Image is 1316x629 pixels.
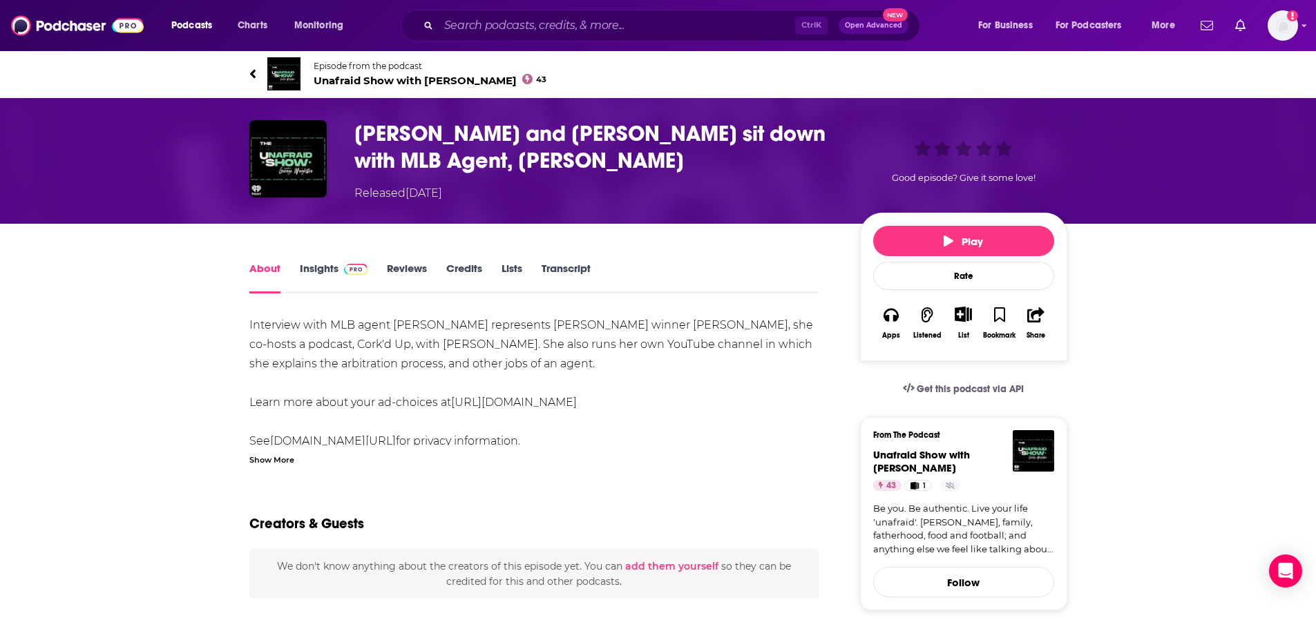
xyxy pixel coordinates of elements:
span: Podcasts [171,16,212,35]
span: Logged in as BerkMarc [1268,10,1298,41]
button: open menu [969,14,1050,37]
span: Monitoring [294,16,343,35]
a: [DOMAIN_NAME][URL] [270,434,396,447]
div: Open Intercom Messenger [1269,554,1302,588]
button: add them yourself [625,561,718,572]
a: 1 [904,480,931,491]
span: More [1152,16,1175,35]
button: open menu [1142,14,1192,37]
div: Search podcasts, credits, & more... [414,10,933,41]
span: Ctrl K [795,17,828,35]
span: 43 [886,479,896,493]
a: Charts [229,14,276,37]
span: Open Advanced [845,22,902,29]
img: Unafraid Show with George Wrighster [267,57,301,90]
div: Released [DATE] [354,185,442,202]
a: Lists [502,262,522,293]
span: Charts [238,16,267,35]
a: About [249,262,280,293]
a: Show notifications dropdown [1195,14,1219,37]
div: Share [1027,331,1045,340]
a: Credits [446,262,482,293]
img: User Profile [1268,10,1298,41]
a: Unafraid Show with George WrighsterEpisode from the podcastUnafraid Show with [PERSON_NAME]43 [249,57,1067,90]
img: Podchaser Pro [344,264,368,275]
button: Show profile menu [1268,10,1298,41]
div: Bookmark [983,331,1015,340]
div: Apps [882,331,900,340]
img: Podchaser - Follow, Share and Rate Podcasts [11,12,144,39]
span: For Podcasters [1056,16,1122,35]
a: 43 [873,480,902,491]
button: Listened [909,298,945,348]
button: Follow [873,567,1054,597]
img: George and Ralph sit down with MLB Agent, Rachel Luba [249,120,327,197]
button: open menu [285,14,361,37]
span: Play [944,235,983,248]
h1: George and Ralph sit down with MLB Agent, Rachel Luba [354,120,838,174]
a: Reviews [387,262,427,293]
span: We don't know anything about the creators of this episode yet . You can so they can be credited f... [277,560,791,588]
div: Interview with MLB agent [PERSON_NAME] represents [PERSON_NAME] winner [PERSON_NAME], she co-host... [249,316,819,451]
a: Transcript [542,262,591,293]
h2: Creators & Guests [249,515,364,532]
a: [URL][DOMAIN_NAME] [451,396,577,409]
button: open menu [1047,14,1142,37]
a: Be you. Be authentic. Live your life 'unafraid'. [PERSON_NAME], family, fatherhood, food and foot... [873,502,1054,556]
button: Show More Button [949,307,978,322]
span: Unafraid Show with [PERSON_NAME] [873,448,970,474]
div: Rate [873,262,1054,290]
a: Unafraid Show with George Wrighster [873,448,970,474]
h3: From The Podcast [873,430,1043,440]
a: Get this podcast via API [892,372,1036,406]
button: Open AdvancedNew [839,17,908,34]
a: InsightsPodchaser Pro [300,262,368,293]
div: Show More ButtonList [945,298,981,348]
div: List [958,331,969,340]
input: Search podcasts, credits, & more... [439,14,795,37]
button: Play [873,226,1054,256]
button: Apps [873,298,909,348]
span: New [883,8,908,21]
div: Listened [913,331,942,340]
span: Good episode? Give it some love! [892,173,1036,183]
img: Unafraid Show with George Wrighster [1013,430,1054,472]
span: 1 [923,479,926,493]
span: 43 [536,77,546,83]
button: Share [1018,298,1053,348]
svg: Add a profile image [1287,10,1298,21]
span: Get this podcast via API [917,383,1024,395]
span: Unafraid Show with [PERSON_NAME] [314,74,547,87]
button: Bookmark [982,298,1018,348]
span: For Business [978,16,1033,35]
button: open menu [162,14,230,37]
span: Episode from the podcast [314,61,547,71]
a: Show notifications dropdown [1230,14,1251,37]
